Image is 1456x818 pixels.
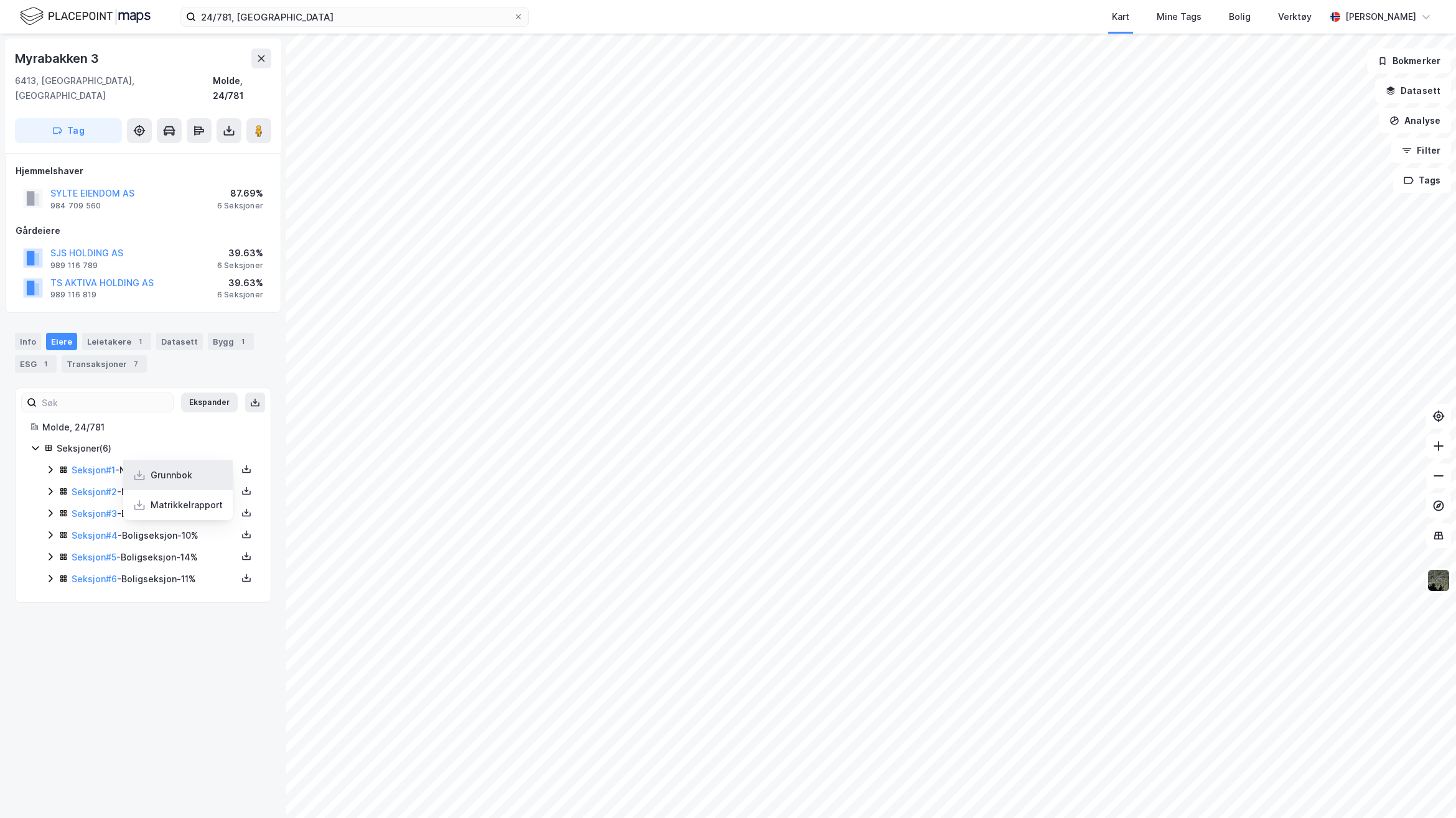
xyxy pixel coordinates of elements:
[1393,168,1451,193] button: Tags
[72,463,237,478] div: - Næringsseksjon - 24%
[208,333,254,350] div: Bygg
[1345,9,1416,24] div: [PERSON_NAME]
[151,498,223,513] div: Matrikkelrapport
[129,358,142,370] div: 7
[217,246,263,261] div: 39.63%
[217,186,263,201] div: 87.69%
[72,572,237,587] div: - Boligseksjon - 11%
[1391,138,1451,163] button: Filter
[1375,78,1451,103] button: Datasett
[42,420,256,435] div: Molde, 24/781
[181,393,238,412] button: Ekspander
[72,485,237,500] div: - Næringsseksjon - 27%
[15,49,101,68] div: Myrabakken 3
[72,552,116,562] a: Seksjon#5
[1157,9,1202,24] div: Mine Tags
[15,118,122,143] button: Tag
[16,223,271,238] div: Gårdeiere
[213,73,271,103] div: Molde, 24/781
[156,333,203,350] div: Datasett
[72,574,117,584] a: Seksjon#6
[72,528,237,543] div: - Boligseksjon - 10%
[20,6,151,27] img: logo.f888ab2527a4732fd821a326f86c7f29.svg
[1379,108,1451,133] button: Analyse
[217,201,263,211] div: 6 Seksjoner
[50,201,101,211] div: 984 709 560
[72,550,237,565] div: - Boligseksjon - 14%
[72,506,237,521] div: - Boligseksjon - 14%
[57,441,256,456] div: Seksjoner ( 6 )
[134,335,146,348] div: 1
[15,355,57,373] div: ESG
[196,7,513,26] input: Søk på adresse, matrikkel, gårdeiere, leietakere eller personer
[217,290,263,300] div: 6 Seksjoner
[1278,9,1312,24] div: Verktøy
[236,335,249,348] div: 1
[72,486,117,497] a: Seksjon#2
[62,355,147,373] div: Transaksjoner
[72,465,115,475] a: Seksjon#1
[46,333,77,350] div: Eiere
[1394,758,1456,818] div: Kontrollprogram for chat
[1229,9,1251,24] div: Bolig
[72,530,118,541] a: Seksjon#4
[15,333,41,350] div: Info
[151,468,192,483] div: Grunnbok
[1112,9,1129,24] div: Kart
[1367,49,1451,73] button: Bokmerker
[50,290,96,300] div: 989 116 819
[15,73,213,103] div: 6413, [GEOGRAPHIC_DATA], [GEOGRAPHIC_DATA]
[39,358,52,370] div: 1
[217,261,263,271] div: 6 Seksjoner
[16,164,271,179] div: Hjemmelshaver
[217,276,263,290] div: 39.63%
[82,333,151,350] div: Leietakere
[1427,569,1450,592] img: 9k=
[37,393,173,412] input: Søk
[50,261,98,271] div: 989 116 789
[1394,758,1456,818] iframe: Chat Widget
[72,508,117,519] a: Seksjon#3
